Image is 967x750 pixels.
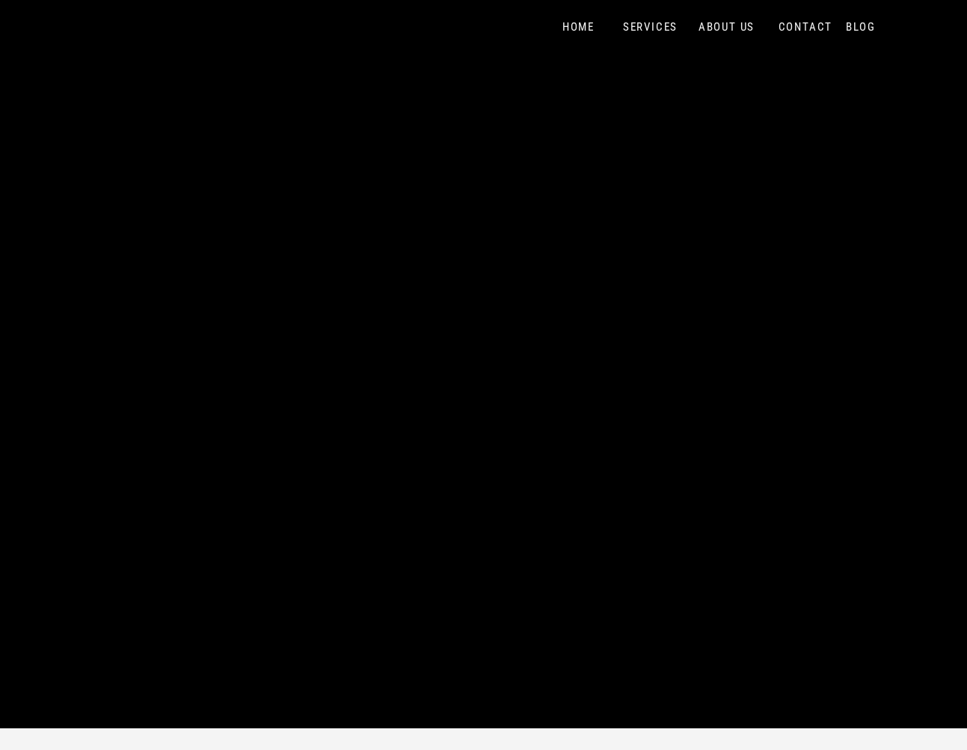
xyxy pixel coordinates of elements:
[695,20,758,34] a: ABOUT US
[842,20,879,34] a: BLOG
[547,20,610,34] a: HOME
[775,20,836,34] a: CONTACT
[619,20,681,34] a: SERVICES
